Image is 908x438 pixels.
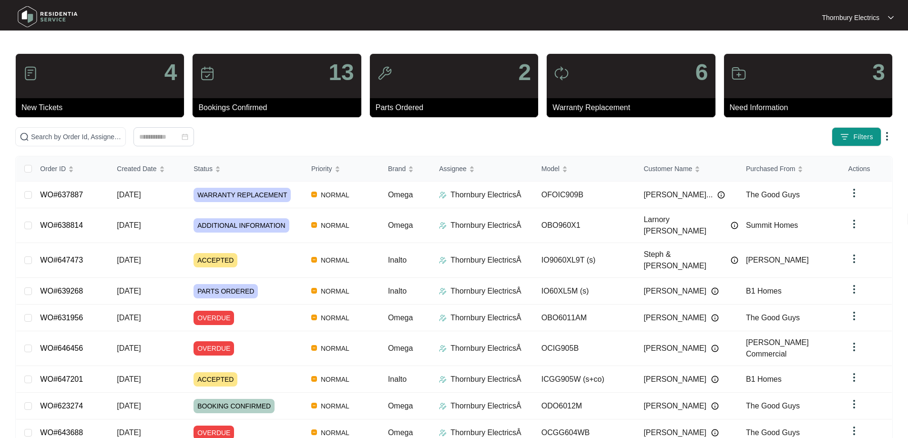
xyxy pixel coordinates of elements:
a: WO#646456 [40,344,83,352]
td: OBO960X1 [534,208,636,243]
img: Vercel Logo [311,429,317,435]
img: dropdown arrow [848,284,860,295]
img: Info icon [731,256,738,264]
span: Summit Homes [746,221,798,229]
img: icon [23,66,38,81]
th: Actions [841,156,892,182]
span: [PERSON_NAME] [643,285,706,297]
span: Omega [388,344,413,352]
img: Assigner Icon [439,222,447,229]
img: icon [377,66,392,81]
p: Bookings Confirmed [198,102,361,113]
img: dropdown arrow [848,341,860,353]
td: IO9060XL9T (s) [534,243,636,278]
p: Warranty Replacement [552,102,715,113]
a: WO#637887 [40,191,83,199]
span: The Good Guys [746,191,800,199]
span: [PERSON_NAME] [643,400,706,412]
img: Vercel Logo [311,222,317,228]
span: Filters [853,132,873,142]
img: Vercel Logo [311,257,317,263]
span: Model [541,163,560,174]
span: Status [194,163,213,174]
img: Info icon [711,314,719,322]
span: Created Date [117,163,156,174]
span: Purchased From [746,163,795,174]
img: dropdown arrow [848,372,860,383]
span: [DATE] [117,256,141,264]
img: Vercel Logo [311,315,317,320]
span: The Good Guys [746,314,800,322]
span: Order ID [40,163,66,174]
p: Thornbury ElectricsÂ [450,343,521,354]
span: [DATE] [117,287,141,295]
th: Brand [380,156,431,182]
img: Vercel Logo [311,345,317,351]
span: Customer Name [643,163,692,174]
img: Assigner Icon [439,287,447,295]
p: Thornbury ElectricsÂ [450,374,521,385]
img: Assigner Icon [439,429,447,437]
img: Assigner Icon [439,376,447,383]
img: icon [554,66,569,81]
span: B1 Homes [746,287,782,295]
span: NORMAL [317,374,353,385]
img: Info icon [711,429,719,437]
th: Purchased From [738,156,841,182]
img: dropdown arrow [881,131,893,142]
img: dropdown arrow [848,310,860,322]
span: Inalto [388,287,407,295]
p: Thornbury ElectricsÂ [450,285,521,297]
span: NORMAL [317,400,353,412]
img: filter icon [840,132,849,142]
img: Vercel Logo [311,403,317,408]
span: Omega [388,221,413,229]
p: 13 [328,61,354,84]
img: Info icon [711,287,719,295]
img: residentia service logo [14,2,81,31]
span: Omega [388,402,413,410]
span: Omega [388,314,413,322]
span: ACCEPTED [194,253,237,267]
p: Parts Ordered [376,102,538,113]
p: 3 [872,61,885,84]
span: [DATE] [117,428,141,437]
span: Omega [388,191,413,199]
span: B1 Homes [746,375,782,383]
span: [DATE] [117,344,141,352]
span: [PERSON_NAME] [746,256,809,264]
span: NORMAL [317,312,353,324]
p: 4 [164,61,177,84]
p: Thornbury ElectricsÂ [450,312,521,324]
th: Order ID [32,156,109,182]
th: Created Date [109,156,186,182]
img: dropdown arrow [848,425,860,437]
span: [PERSON_NAME]... [643,189,713,201]
span: [DATE] [117,314,141,322]
img: dropdown arrow [848,187,860,199]
a: WO#639268 [40,287,83,295]
img: dropdown arrow [848,218,860,230]
p: 6 [695,61,708,84]
span: [PERSON_NAME] Commercial [746,338,809,358]
img: dropdown arrow [848,253,860,265]
a: WO#647201 [40,375,83,383]
td: OCIG905B [534,331,636,366]
a: WO#647473 [40,256,83,264]
th: Customer Name [636,156,738,182]
img: Assigner Icon [439,314,447,322]
td: OFOIC909B [534,182,636,208]
span: ACCEPTED [194,372,237,387]
span: NORMAL [317,285,353,297]
span: WARRANTY REPLACEMENT [194,188,291,202]
p: Thornbury ElectricsÂ [450,255,521,266]
span: OVERDUE [194,341,234,356]
span: Steph & [PERSON_NAME] [643,249,726,272]
p: Thornbury ElectricsÂ [450,189,521,201]
a: WO#631956 [40,314,83,322]
button: filter iconFilters [832,127,881,146]
td: IO60XL5M (s) [534,278,636,305]
img: Info icon [711,345,719,352]
span: NORMAL [317,255,353,266]
span: Inalto [388,256,407,264]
